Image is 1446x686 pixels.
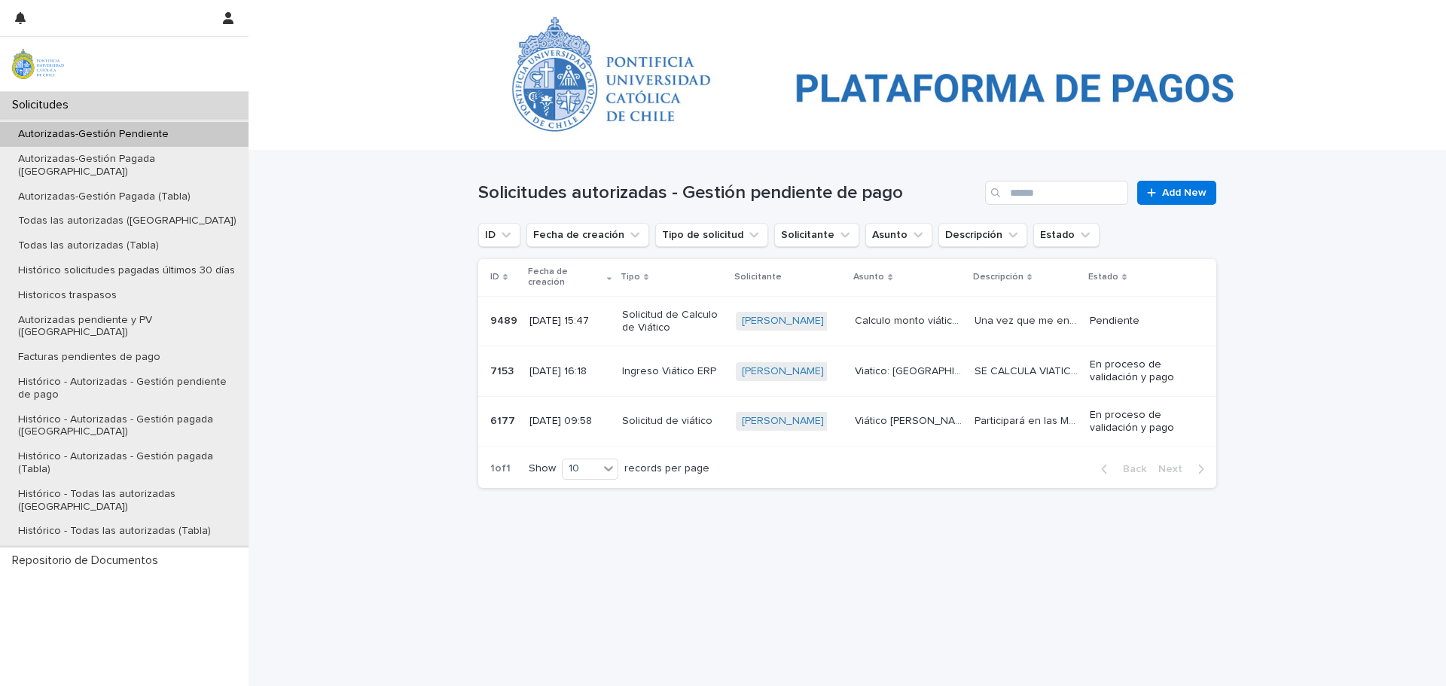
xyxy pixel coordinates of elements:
p: 1 of 1 [478,450,523,487]
button: Fecha de creación [526,223,649,247]
p: En proceso de validación y pago [1090,358,1192,384]
a: [PERSON_NAME] [742,365,824,378]
p: 9489 [490,312,520,328]
p: Asunto [853,269,884,285]
span: Back [1114,464,1146,474]
p: Calculo monto viático Diego Cosmelli - Concepción [855,312,966,328]
p: Fecha de creación [528,264,603,291]
p: [DATE] 15:47 [529,315,610,328]
p: Autorizadas-Gestión Pagada ([GEOGRAPHIC_DATA]) [6,153,249,178]
p: Todas las autorizadas (Tabla) [6,239,171,252]
p: Ingreso Viático ERP [622,365,724,378]
p: Repositorio de Documentos [6,553,170,568]
div: 10 [563,461,599,477]
button: Tipo de solicitud [655,223,768,247]
p: Histórico - Autorizadas - Gestión pagada ([GEOGRAPHIC_DATA]) [6,413,249,439]
p: Autorizadas-Gestión Pendiente [6,128,181,141]
p: Solicitudes [6,98,81,112]
p: Tipo [621,269,640,285]
button: Asunto [865,223,932,247]
p: En proceso de validación y pago [1090,409,1192,434]
p: Histórico - Autorizadas - Gestión pagada (Tabla) [6,450,249,476]
h1: Solicitudes autorizadas - Gestión pendiente de pago [478,182,979,204]
p: Viatico: Florencia Roncone / Touluose-Francia / Feria EAIE 2024 [855,362,966,378]
p: Histórico - Todas las autorizadas (Tabla) [6,525,223,538]
p: Solicitante [734,269,782,285]
p: Histórico solicitudes pagadas últimos 30 días [6,264,247,277]
p: Estado [1088,269,1118,285]
p: Todas las autorizadas ([GEOGRAPHIC_DATA]) [6,215,249,227]
span: Next [1158,464,1191,474]
button: Back [1089,462,1152,476]
p: records per page [624,462,709,475]
tr: 71537153 [DATE] 16:18Ingreso Viático ERP[PERSON_NAME] Viatico: [GEOGRAPHIC_DATA][PERSON_NAME] / [... [478,346,1216,397]
p: Show [529,462,556,475]
button: Next [1152,462,1216,476]
p: SE CALCULA VIATICO Y SE ENVIA PARA SU DIGITACION EN EL SISTEMA FINANCIERO [975,362,1081,378]
input: Search [985,181,1128,205]
p: Autorizadas-Gestión Pagada (Tabla) [6,191,203,203]
button: Estado [1033,223,1100,247]
button: Solicitante [774,223,859,247]
span: Add New [1162,188,1207,198]
p: Participará en las MESA LATAM 2024; se adjunta Agenda, itinerario de viaje y solicitud de viático... [975,412,1081,428]
tr: 61776177 [DATE] 09:58Solicitud de viático[PERSON_NAME] Viático [PERSON_NAME] viaje a [GEOGRAPHIC_... [478,396,1216,447]
p: Autorizadas pendiente y PV ([GEOGRAPHIC_DATA]) [6,314,249,340]
button: ID [478,223,520,247]
p: Una vez que me entreguen el monto, ingresaré la solciitud al sistema ERP. Adjunto ticket con el i... [975,312,1081,328]
p: Facturas pendientes de pago [6,351,172,364]
p: Viático diego Cosmelli viaje a Monterrey-México [855,412,966,428]
a: Add New [1137,181,1216,205]
p: Solicitud de Calculo de Viático [622,309,724,334]
a: [PERSON_NAME] [742,415,824,428]
tr: 94899489 [DATE] 15:47Solicitud de Calculo de Viático[PERSON_NAME] Calculo monto viático [PERSON_N... [478,296,1216,346]
a: [PERSON_NAME] [742,315,824,328]
p: Pendiente [1090,315,1192,328]
p: 6177 [490,412,518,428]
p: Histórico - Autorizadas - Gestión pendiente de pago [6,376,249,401]
img: iqsleoUpQLaG7yz5l0jK [12,49,64,79]
p: Solicitud de viático [622,415,724,428]
p: Descripción [973,269,1023,285]
button: Descripción [938,223,1027,247]
p: [DATE] 16:18 [529,365,610,378]
a: Solicitudes [478,3,532,20]
p: 7153 [490,362,517,378]
p: Historicos traspasos [6,289,129,302]
p: Histórico - Todas las autorizadas ([GEOGRAPHIC_DATA]) [6,488,249,514]
p: [DATE] 09:58 [529,415,610,428]
p: Autorizadas-Gestión Pendiente [549,4,706,20]
p: ID [490,269,499,285]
